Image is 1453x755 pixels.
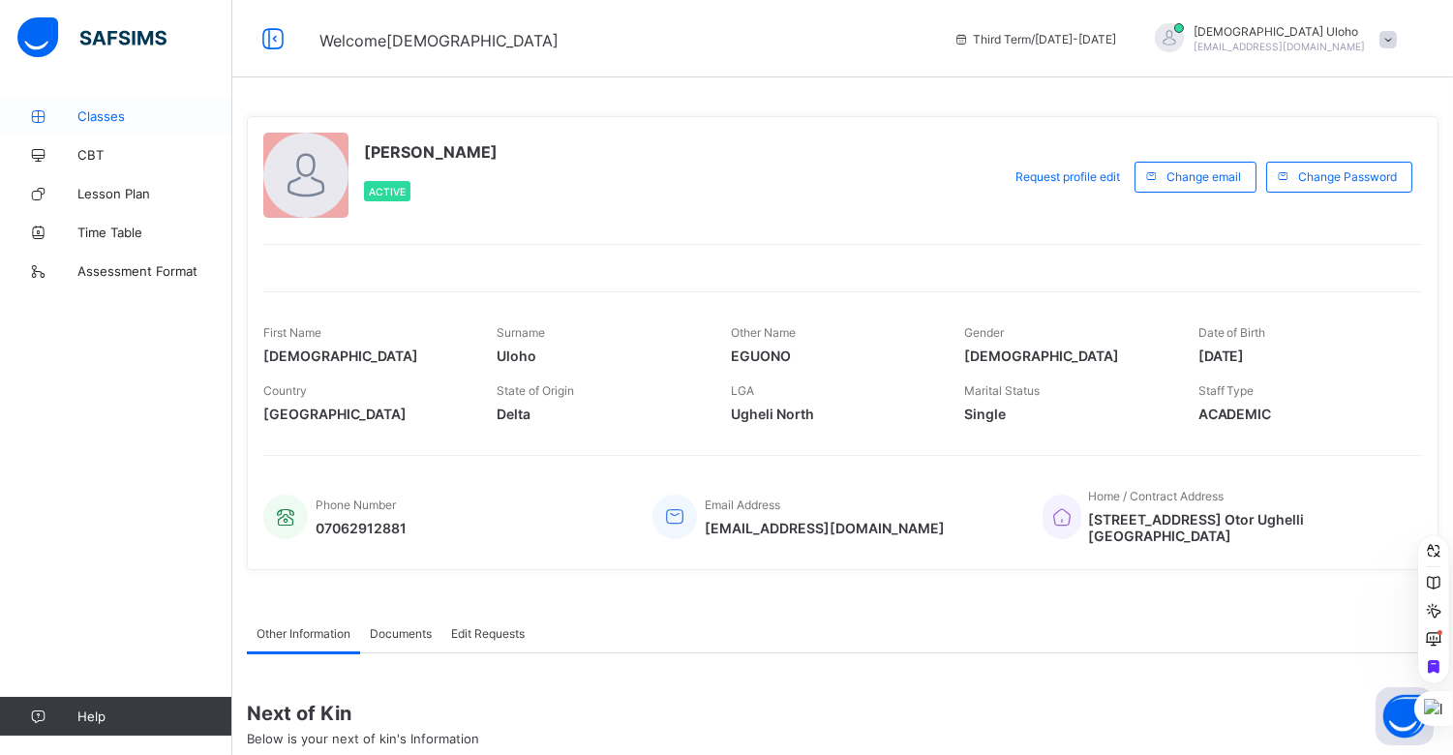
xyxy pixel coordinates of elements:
[1089,489,1225,503] span: Home / Contract Address
[497,347,701,364] span: Uloho
[1198,406,1403,422] span: ACADEMIC
[964,383,1040,398] span: Marital Status
[497,325,545,340] span: Surname
[263,325,321,340] span: First Name
[705,520,945,536] span: [EMAIL_ADDRESS][DOMAIN_NAME]
[1376,687,1434,745] button: Open asap
[257,626,350,641] span: Other Information
[451,626,525,641] span: Edit Requests
[1198,347,1403,364] span: [DATE]
[1298,169,1397,184] span: Change Password
[954,32,1116,46] span: session/term information
[731,406,935,422] span: Ugheli North
[316,498,396,512] span: Phone Number
[247,702,1438,725] span: Next of Kin
[964,325,1004,340] span: Gender
[316,520,407,536] span: 07062912881
[1166,169,1241,184] span: Change email
[1089,511,1403,544] span: [STREET_ADDRESS] Otor Ughelli [GEOGRAPHIC_DATA]
[1135,23,1407,55] div: EzekielUloho
[370,626,432,641] span: Documents
[731,347,935,364] span: EGUONO
[77,263,232,279] span: Assessment Format
[1198,325,1266,340] span: Date of Birth
[731,383,754,398] span: LGA
[247,731,479,746] span: Below is your next of kin's Information
[263,347,468,364] span: [DEMOGRAPHIC_DATA]
[263,406,468,422] span: [GEOGRAPHIC_DATA]
[77,147,232,163] span: CBT
[77,709,231,724] span: Help
[364,142,498,162] span: [PERSON_NAME]
[1194,24,1365,39] span: [DEMOGRAPHIC_DATA] Uloho
[77,186,232,201] span: Lesson Plan
[705,498,780,512] span: Email Address
[369,186,406,197] span: Active
[964,406,1168,422] span: Single
[319,31,559,50] span: Welcome [DEMOGRAPHIC_DATA]
[77,108,232,124] span: Classes
[1194,41,1365,52] span: [EMAIL_ADDRESS][DOMAIN_NAME]
[1015,169,1120,184] span: Request profile edit
[964,347,1168,364] span: [DEMOGRAPHIC_DATA]
[77,225,232,240] span: Time Table
[17,17,166,58] img: safsims
[731,325,796,340] span: Other Name
[263,383,307,398] span: Country
[1198,383,1255,398] span: Staff Type
[497,406,701,422] span: Delta
[497,383,574,398] span: State of Origin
